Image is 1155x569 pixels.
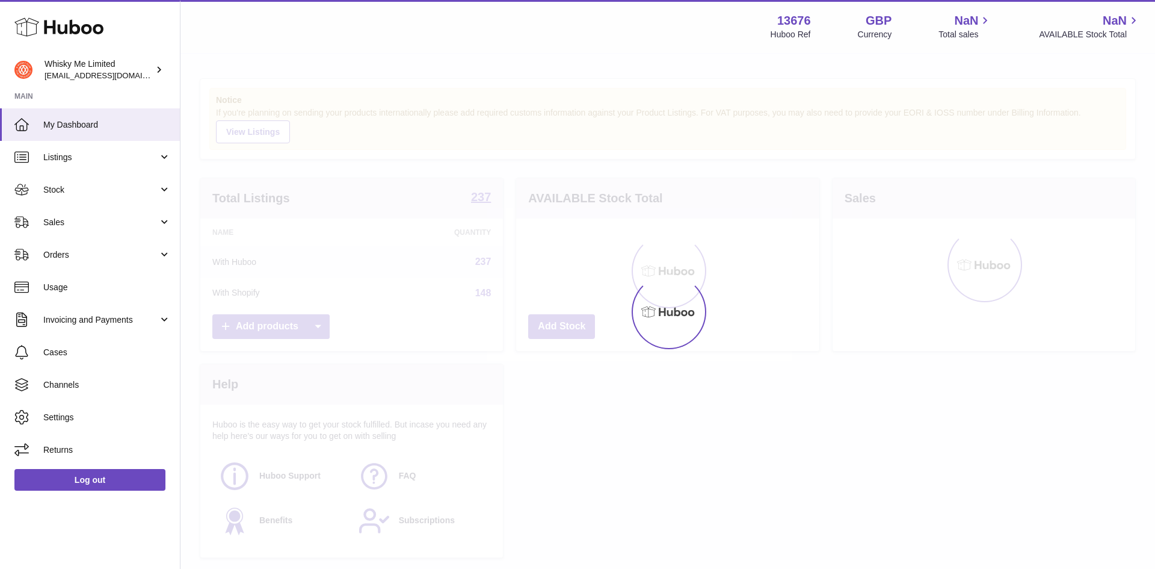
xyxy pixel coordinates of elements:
div: Huboo Ref [771,29,811,40]
span: Stock [43,184,158,196]
span: AVAILABLE Stock Total [1039,29,1141,40]
img: internalAdmin-13676@internal.huboo.com [14,61,32,79]
span: Orders [43,249,158,261]
span: Cases [43,347,171,358]
span: Settings [43,412,171,423]
span: NaN [1103,13,1127,29]
span: My Dashboard [43,119,171,131]
span: Listings [43,152,158,163]
strong: GBP [866,13,892,29]
a: Log out [14,469,165,491]
span: Returns [43,444,171,456]
span: [EMAIL_ADDRESS][DOMAIN_NAME] [45,70,177,80]
span: Invoicing and Payments [43,314,158,326]
span: Usage [43,282,171,293]
a: NaN AVAILABLE Stock Total [1039,13,1141,40]
div: Currency [858,29,892,40]
a: NaN Total sales [938,13,992,40]
span: Sales [43,217,158,228]
strong: 13676 [777,13,811,29]
span: Total sales [938,29,992,40]
span: NaN [954,13,978,29]
div: Whisky Me Limited [45,58,153,81]
span: Channels [43,379,171,391]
